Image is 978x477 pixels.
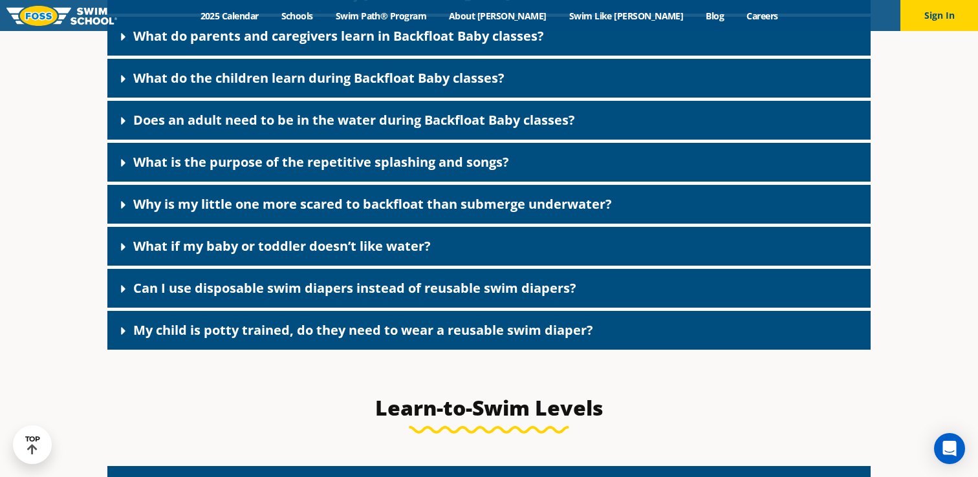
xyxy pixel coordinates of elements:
[189,10,270,22] a: 2025 Calendar
[735,10,789,22] a: Careers
[133,111,575,129] a: Does an adult need to be in the water during Backfloat Baby classes?
[133,237,431,255] a: What if my baby or toddler doesn’t like water?
[695,10,735,22] a: Blog
[107,59,871,98] div: What do the children learn during Backfloat Baby classes?
[184,395,794,421] h3: Learn-to-Swim Levels
[270,10,324,22] a: Schools
[6,6,117,26] img: FOSS Swim School Logo
[133,321,593,339] a: My child is potty trained, do they need to wear a reusable swim diaper?
[107,185,871,224] div: Why is my little one more scared to backfloat than submerge underwater?
[107,227,871,266] div: What if my baby or toddler doesn’t like water?
[324,10,437,22] a: Swim Path® Program
[133,27,544,45] a: What do parents and caregivers learn in Backfloat Baby classes?
[107,269,871,308] div: Can I use disposable swim diapers instead of reusable swim diapers?
[133,69,505,87] a: What do the children learn during Backfloat Baby classes?
[133,153,509,171] a: What is the purpose of the repetitive splashing and songs?
[438,10,558,22] a: About [PERSON_NAME]
[107,17,871,56] div: What do parents and caregivers learn in Backfloat Baby classes?
[934,433,965,464] div: Open Intercom Messenger
[107,101,871,140] div: Does an adult need to be in the water during Backfloat Baby classes?
[133,279,576,297] a: Can I use disposable swim diapers instead of reusable swim diapers?
[133,195,612,213] a: Why is my little one more scared to backfloat than submerge underwater?
[558,10,695,22] a: Swim Like [PERSON_NAME]
[107,311,871,350] div: My child is potty trained, do they need to wear a reusable swim diaper?
[25,435,40,455] div: TOP
[107,143,871,182] div: What is the purpose of the repetitive splashing and songs?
